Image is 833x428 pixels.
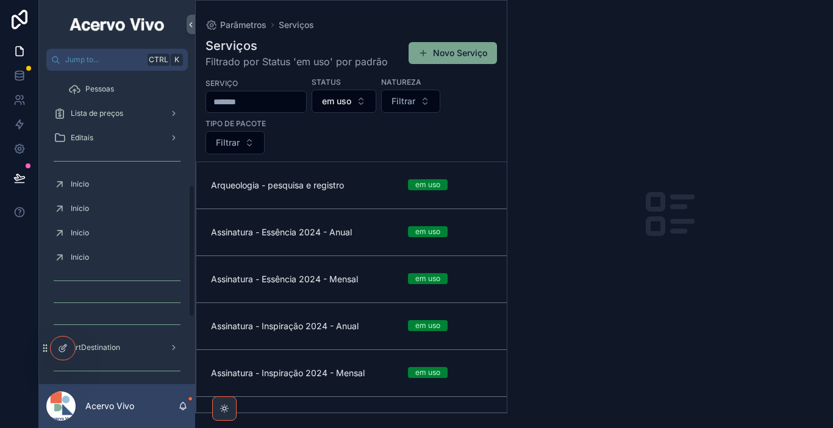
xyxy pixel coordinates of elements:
span: Pessoas [85,84,114,94]
a: Início [46,246,188,268]
a: Pessoas [61,78,188,100]
span: Parâmetros [220,19,266,31]
a: Assinatura - Inspiração 2024 - Mensalem uso [196,350,507,397]
label: Natureza [381,76,421,87]
a: Assinatura - Essência 2024 - Mensalem uso [196,256,507,303]
a: Editais [46,127,188,149]
span: Filtrado por Status 'em uso' por padrão [206,54,388,69]
button: Select Button [381,90,440,113]
span: Editais [71,133,93,143]
span: Filtrar [216,137,240,149]
img: App logo [68,15,166,34]
a: Início [46,222,188,244]
a: Assinatura - Inspiração 2024 - Anualem uso [196,303,507,350]
span: Ctrl [148,54,170,66]
a: ArtDestination [46,337,188,358]
button: Novo Serviço [409,42,497,64]
span: Assinatura - Inspiração 2024 - Anual [211,320,393,332]
span: Arqueologia - pesquisa e registro [211,179,393,191]
a: Arqueologia - pesquisa e registroem uso [196,162,507,209]
label: Tipo de pacote [206,118,266,129]
div: em uso [415,226,440,237]
a: Lista de preços [46,102,188,124]
div: em uso [415,367,440,378]
span: Jump to... [65,55,143,65]
span: Assinatura - Inspiração 2024 - Mensal [211,367,393,379]
span: Assinatura - Essência 2024 - Anual [211,226,393,238]
h1: Serviços [206,37,388,54]
label: Serviço [206,77,238,88]
label: Status [312,76,341,87]
span: Início [71,179,89,189]
a: Início [46,198,188,219]
span: Início [71,228,89,238]
div: scrollable content [39,71,195,384]
span: Assinatura - Essência 2024 - Mensal [211,273,393,285]
div: em uso [415,179,440,190]
span: em uso [322,95,351,107]
span: K [172,55,182,65]
button: Select Button [312,90,376,113]
span: Lista de preços [71,109,123,118]
span: ArtDestination [71,343,120,352]
span: Início [71,204,89,213]
div: em uso [415,320,440,331]
button: Select Button [206,131,265,154]
a: Assinatura - Essência 2024 - Anualem uso [196,209,507,256]
a: Parâmetros [206,19,266,31]
p: Acervo Vivo [85,400,134,412]
div: em uso [415,273,440,284]
span: Início [71,252,89,262]
a: Início [46,173,188,195]
span: Filtrar [391,95,415,107]
button: Jump to...CtrlK [46,49,188,71]
a: Serviços [279,19,314,31]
